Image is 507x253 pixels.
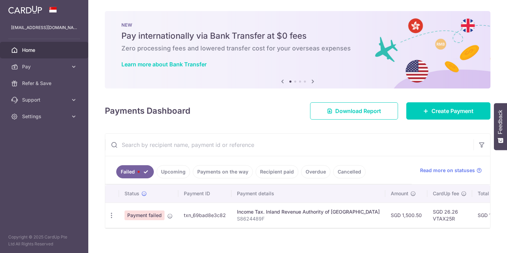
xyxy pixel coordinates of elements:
a: Upcoming [157,165,190,178]
span: CardUp fee [433,190,459,197]
a: Recipient paid [256,165,298,178]
h6: Zero processing fees and lowered transfer cost for your overseas expenses [121,44,474,53]
td: SGD 1,500.50 [385,203,427,228]
img: Bank transfer banner [105,11,490,88]
div: Income Tax. Inland Revenue Authority of [GEOGRAPHIC_DATA] [237,208,380,215]
a: Overdue [301,165,330,178]
span: Refer & Save [22,80,68,87]
span: Settings [22,113,68,120]
span: Amount [391,190,408,197]
p: [EMAIL_ADDRESS][DOMAIN_NAME] [11,24,77,31]
span: Pay [22,63,68,70]
a: Payments on the way [193,165,253,178]
p: NEW [121,22,474,28]
span: Payment failed [125,210,165,220]
input: Search by recipient name, payment id or reference [105,134,474,156]
span: Read more on statuses [420,167,475,174]
a: Read more on statuses [420,167,482,174]
h5: Pay internationally via Bank Transfer at $0 fees [121,30,474,41]
h4: Payments Dashboard [105,105,190,117]
a: Learn more about Bank Transfer [121,61,207,68]
td: SGD 26.26 VTAX25R [427,203,472,228]
a: Failed [116,165,154,178]
th: Payment ID [178,185,231,203]
iframe: Opens a widget where you can find more information [463,232,500,250]
span: Feedback [497,110,504,134]
span: Total amt. [478,190,500,197]
span: Create Payment [431,107,474,115]
td: txn_69bad8e3c82 [178,203,231,228]
span: Support [22,96,68,103]
p: S8624489F [237,215,380,222]
button: Feedback - Show survey [494,103,507,150]
a: Cancelled [333,165,366,178]
a: Download Report [310,102,398,120]
span: Download Report [335,107,381,115]
a: Create Payment [406,102,490,120]
img: CardUp [8,6,42,14]
th: Payment details [231,185,385,203]
span: Status [125,190,139,197]
span: Home [22,47,68,54]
